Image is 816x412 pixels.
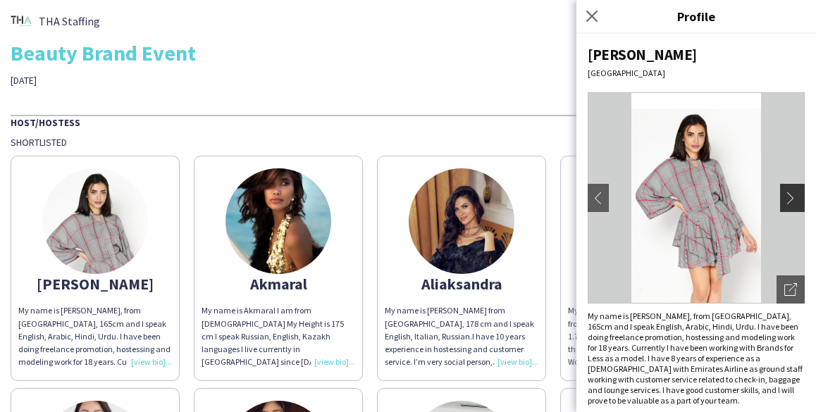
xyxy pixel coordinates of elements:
[11,42,805,63] div: Beauty Brand Event
[18,304,172,368] div: My name is [PERSON_NAME], from [GEOGRAPHIC_DATA], 165cm and I speak English, Arabic, Hindi, Urdu....
[385,304,538,368] div: My name is [PERSON_NAME] from [GEOGRAPHIC_DATA], 178 cm and I speak English, Italian, Russian.I h...
[18,277,172,290] div: [PERSON_NAME]
[225,168,331,274] img: thumb-5fa97999aec46.jpg
[588,92,805,304] img: Crew avatar or photo
[568,277,722,290] div: [PERSON_NAME]
[777,275,805,304] div: Open photos pop-in
[588,45,805,64] div: [PERSON_NAME]
[11,136,805,149] div: Shortlisted
[588,68,805,78] div: [GEOGRAPHIC_DATA]
[568,304,722,368] div: My name is [PERSON_NAME], and I am from [DEMOGRAPHIC_DATA]. My height is 1.75cm. I am a person wh...
[11,11,32,32] img: thumb-ef3d73f1-cdfe-4bb9-83c3-adfe81583702.png
[11,115,805,129] div: Host/Hostess
[588,311,805,406] div: My name is [PERSON_NAME], from [GEOGRAPHIC_DATA], 165cm and I speak English, Arabic, Hindi, Urdu....
[576,7,816,25] h3: Profile
[385,277,538,290] div: Aliaksandra
[39,15,100,27] span: THA Staffing
[409,168,514,274] img: thumb-6569067193249.png
[42,168,148,274] img: thumb-65aa2df93c2ff.jpeg
[11,74,289,87] div: [DATE]
[202,277,355,290] div: Akmaral
[202,304,355,368] div: My name is Akmaral I am from [DEMOGRAPHIC_DATA] My Height is 175 cm I speak Russian, English, Kaz...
